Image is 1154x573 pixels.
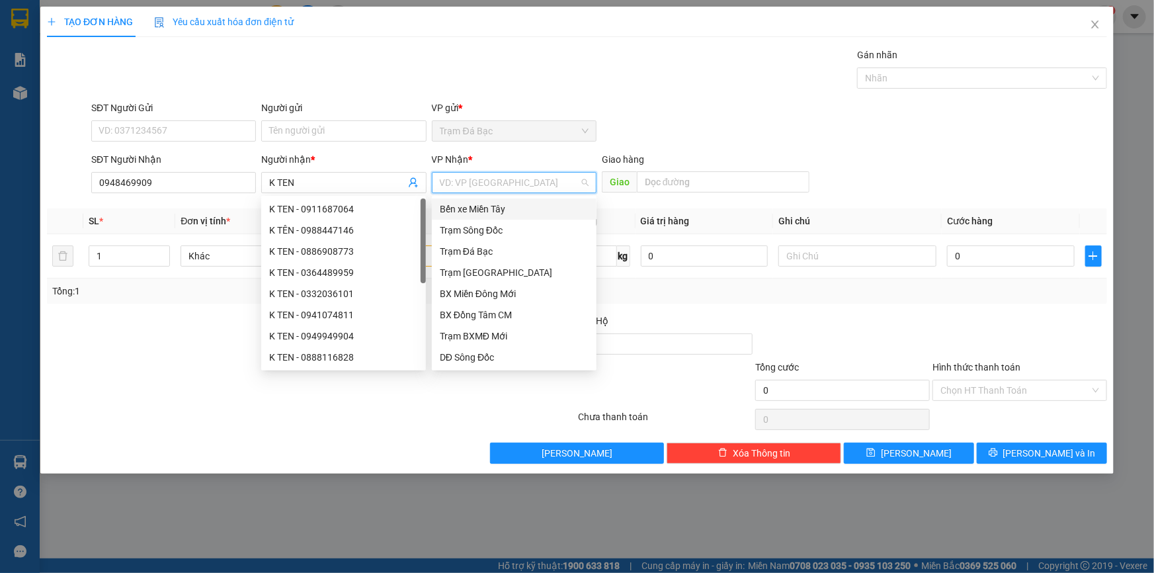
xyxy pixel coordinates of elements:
div: Người nhận [261,152,426,167]
button: delete [52,245,73,267]
div: K TÊN - 0988447146 [269,223,418,238]
span: plus [1086,251,1101,261]
div: Tổng: 1 [52,284,446,298]
div: K TEN - 0364489959 [269,265,418,280]
span: Giá trị hàng [641,216,690,226]
div: K TEN - 0364489959 [261,262,426,283]
input: Dọc đường [637,171,809,193]
div: K TEN - 0911687064 [261,198,426,220]
button: printer[PERSON_NAME] và In [977,443,1107,464]
div: SĐT Người Gửi [91,101,256,115]
button: Close [1077,7,1114,44]
div: K TEN - 0332036101 [269,286,418,301]
th: Ghi chú [773,208,942,234]
span: Gửi: [11,13,32,26]
div: DĐ Sông Đốc [432,347,597,368]
div: SĐT Người Nhận [91,152,256,167]
span: TẠO ĐƠN HÀNG [47,17,133,27]
div: Trạm [GEOGRAPHIC_DATA] [86,11,220,43]
span: Khác [188,246,331,266]
span: [PERSON_NAME] và In [1003,446,1096,461]
span: CV TTH [105,77,173,101]
div: Trạm BXMĐ Mới [440,329,589,343]
span: plus [47,17,56,26]
div: Trạm Sài Gòn [432,262,597,283]
div: Bến xe Miền Tây [440,202,589,216]
div: DĐ Sông Đốc [440,350,589,365]
span: delete [718,448,727,459]
span: Giao [602,171,637,193]
div: BX Miền Đông Mới [432,283,597,304]
span: user-add [408,177,419,188]
div: K TEN - 0949949904 [261,326,426,347]
div: KTEN [86,43,220,59]
div: K TEN - 0886908773 [261,241,426,262]
span: Tổng cước [755,362,799,373]
img: icon [154,17,165,28]
div: K TEN - 0888116828 [269,350,418,365]
div: Trạm Sông Đốc [440,223,589,238]
div: BX Đồng Tâm CM [440,308,589,322]
div: K TEN - 0941074811 [269,308,418,322]
span: save [866,448,876,459]
span: Giao hàng [602,154,644,165]
div: K TEN - 0332036101 [261,283,426,304]
span: Cước hàng [947,216,993,226]
label: Hình thức thanh toán [932,362,1020,373]
span: Đơn vị tính [181,216,230,226]
span: Trạm Đá Bạc [440,121,589,141]
div: Trạm Đá Bạc [440,244,589,259]
div: Bến xe Miền Tây [432,198,597,220]
div: BX Miền Đông Mới [440,286,589,301]
div: K TEN - 0911687064 [269,202,418,216]
div: Chưa thanh toán [577,410,755,433]
span: VP Nhận [432,154,469,165]
div: Trạm [GEOGRAPHIC_DATA] [440,265,589,280]
input: 0 [641,245,768,267]
div: K TEN - 0886908773 [269,244,418,259]
input: Ghi Chú [778,245,936,267]
div: Trạm Sông Đốc [432,220,597,241]
span: SL [89,216,99,226]
button: save[PERSON_NAME] [844,443,974,464]
button: plus [1085,245,1102,267]
button: [PERSON_NAME] [490,443,665,464]
button: deleteXóa Thông tin [667,443,841,464]
span: close [1090,19,1100,30]
div: Trạm Đá Bạc [11,11,77,43]
div: VP gửi [432,101,597,115]
div: K TEN - 0941074811 [261,304,426,326]
label: Gán nhãn [857,50,897,60]
div: K TEN - 0949949904 [269,329,418,343]
div: 0902549572 [86,59,220,77]
span: Nhận: [86,13,118,26]
div: K TEN - 0888116828 [261,347,426,368]
div: BX Đồng Tâm CM [432,304,597,326]
span: [PERSON_NAME] [542,446,612,461]
span: printer [989,448,998,459]
div: Trạm BXMĐ Mới [432,326,597,347]
span: Yêu cầu xuất hóa đơn điện tử [154,17,294,27]
span: kg [617,245,630,267]
div: Trạm Đá Bạc [432,241,597,262]
input: VD: Bàn, Ghế [349,245,507,267]
span: DĐ: [86,85,105,99]
span: Xóa Thông tin [733,446,790,461]
div: Người gửi [261,101,426,115]
span: [PERSON_NAME] [881,446,952,461]
div: K TÊN - 0988447146 [261,220,426,241]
